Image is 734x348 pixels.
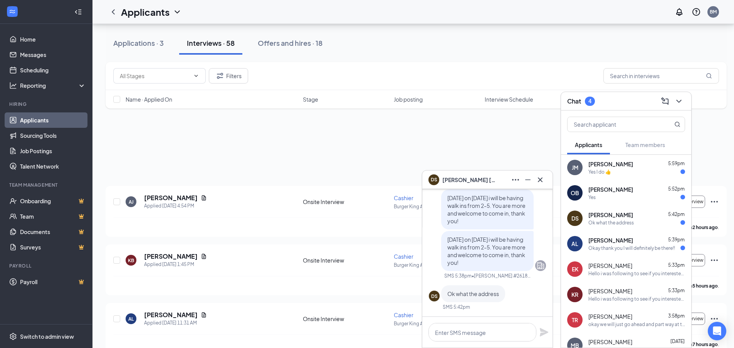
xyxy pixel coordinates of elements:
[710,8,717,15] div: BM
[568,117,659,132] input: Search applicant
[303,315,389,323] div: Onsite Interview
[668,288,685,293] span: 5:33pm
[394,253,413,260] span: Cashier
[444,273,472,279] div: SMS 5:38pm
[74,8,82,16] svg: Collapse
[128,316,134,322] div: AL
[303,256,389,264] div: Onsite Interview
[588,262,632,269] span: [PERSON_NAME]
[588,338,632,346] span: [PERSON_NAME]
[394,95,423,103] span: Job posting
[447,290,499,297] span: Ok what the address
[675,7,684,17] svg: Notifications
[522,174,534,186] button: Minimize
[668,237,685,243] span: 5:39pm
[668,161,685,166] span: 5:59pm
[442,176,496,184] span: [PERSON_NAME] [PERSON_NAME]
[588,186,633,193] span: [PERSON_NAME]
[9,182,84,188] div: Team Management
[536,175,545,184] svg: Cross
[121,5,170,18] h1: Applicants
[129,199,134,205] div: AJ
[710,197,719,206] svg: Ellipses
[303,198,389,206] div: Onsite Interview
[472,273,532,279] span: • [PERSON_NAME] #26183 General Manager
[258,38,322,48] div: Offers and hires · 18
[660,97,670,106] svg: ComposeMessage
[588,321,685,328] div: okay we will just go ahead and part way at this certain time due to the inconsistency of call off...
[20,274,86,289] a: PayrollCrown
[571,291,578,298] div: KR
[571,240,578,248] div: AL
[588,245,675,251] div: Okay thank you I will definitely be there!!
[20,333,74,340] div: Switch to admin view
[692,7,701,17] svg: QuestionInfo
[536,261,545,270] svg: Company
[588,169,611,175] div: Yes I do 👍
[20,112,86,128] a: Applicants
[447,194,526,224] span: [DATE] on [DATE] i will be having walk ins from 2-5. You are more and welcome to come in, thank you!
[485,95,533,103] span: Interview Schedule
[625,141,665,148] span: Team members
[20,224,86,239] a: DocumentsCrown
[144,252,198,261] h5: [PERSON_NAME]
[20,209,86,224] a: TeamCrown
[567,97,581,105] h3: Chat
[394,320,480,327] p: Burger King #26183 ...
[394,311,413,318] span: Cashier
[534,174,546,186] button: Cross
[588,211,633,219] span: [PERSON_NAME]
[603,68,719,84] input: Search in interviews
[588,194,596,201] div: Yes
[575,141,602,148] span: Applicants
[8,8,16,15] svg: WorkstreamLogo
[9,82,17,89] svg: Analysis
[588,160,633,168] span: [PERSON_NAME]
[109,7,118,17] svg: ChevronLeft
[20,128,86,143] a: Sourcing Tools
[708,322,726,340] div: Open Intercom Messenger
[215,71,225,80] svg: Filter
[144,261,207,268] div: Applied [DATE] 1:45 PM
[20,32,86,47] a: Home
[303,95,318,103] span: Stage
[447,236,526,266] span: [DATE] on [DATE] i will be having walk ins from 2-5. You are more and welcome to come in, thank you!
[20,62,86,78] a: Scheduling
[692,341,718,347] b: 7 hours ago
[201,253,207,259] svg: Document
[511,175,520,184] svg: Ellipses
[144,194,198,202] h5: [PERSON_NAME]
[20,143,86,159] a: Job Postings
[572,316,578,324] div: TR
[706,73,712,79] svg: MagnifyingGlass
[394,262,480,268] p: Burger King #26183 ...
[572,265,578,273] div: EK
[692,224,718,230] b: 2 hours ago
[509,174,522,186] button: Ellipses
[144,311,198,319] h5: [PERSON_NAME]
[431,293,438,299] div: DS
[588,219,634,226] div: Ok what the address
[394,194,413,201] span: Cashier
[710,256,719,265] svg: Ellipses
[144,319,207,327] div: Applied [DATE] 11:31 AM
[9,263,84,269] div: Payroll
[674,121,680,127] svg: MagnifyingGlass
[588,98,591,104] div: 4
[668,186,685,192] span: 5:52pm
[710,314,719,323] svg: Ellipses
[9,333,17,340] svg: Settings
[187,38,235,48] div: Interviews · 58
[588,313,632,320] span: [PERSON_NAME]
[670,338,685,344] span: [DATE]
[539,328,549,337] svg: Plane
[201,312,207,318] svg: Document
[144,202,207,210] div: Applied [DATE] 4:54 PM
[443,304,470,310] div: SMS 5:42pm
[173,7,182,17] svg: ChevronDown
[588,236,633,244] span: [PERSON_NAME]
[571,214,579,222] div: DS
[659,95,671,107] button: ComposeMessage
